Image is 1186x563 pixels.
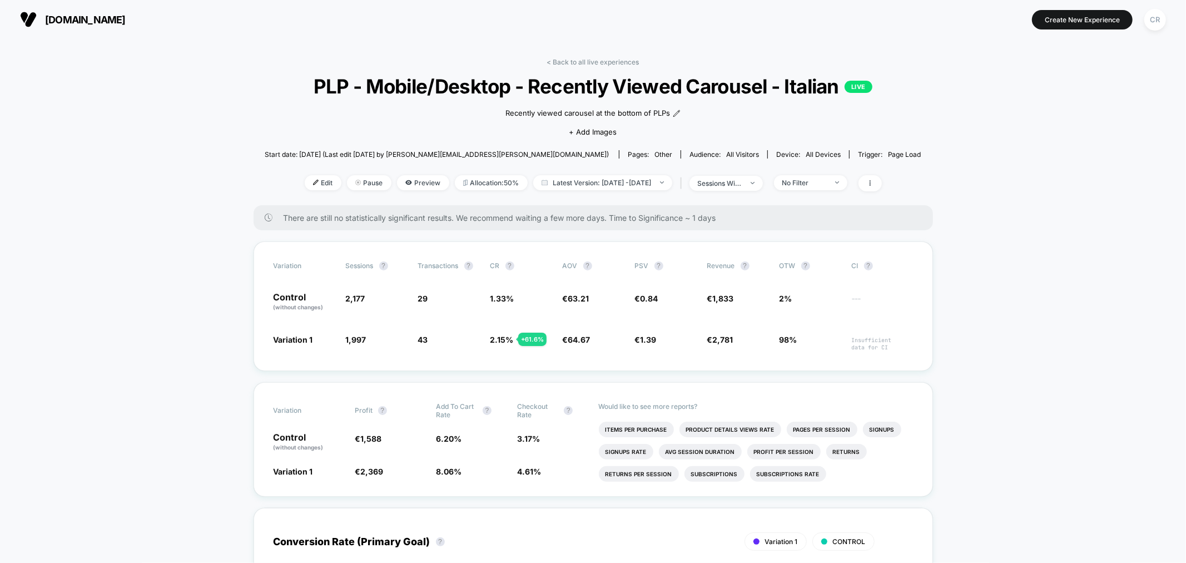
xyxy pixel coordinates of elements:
span: All Visitors [726,150,759,159]
span: Device: [767,150,849,159]
span: PLP - Mobile/Desktop - Recently Viewed Carousel - Italian [297,75,888,98]
img: end [751,182,755,184]
span: PSV [635,261,649,270]
span: 64.67 [568,335,590,344]
span: Revenue [707,261,735,270]
div: Trigger: [858,150,921,159]
span: + Add Images [569,127,617,136]
span: (without changes) [274,304,324,310]
span: 2% [780,294,792,303]
button: ? [801,261,810,270]
button: ? [483,406,492,415]
button: ? [436,537,445,546]
span: € [563,335,590,344]
img: edit [313,180,319,185]
span: 29 [418,294,428,303]
span: Sessions [346,261,374,270]
span: There are still no statistically significant results. We recommend waiting a few more days . Time... [284,213,911,223]
span: 1,588 [360,434,381,443]
li: Items Per Purchase [599,422,674,437]
span: 98% [780,335,797,344]
span: 2.15 % [490,335,514,344]
span: 0.84 [641,294,658,303]
span: Checkout Rate [517,402,558,419]
li: Pages Per Session [787,422,857,437]
span: Preview [397,175,449,190]
span: Edit [305,175,341,190]
span: CR [490,261,500,270]
button: ? [564,406,573,415]
span: CI [852,261,913,270]
span: 8.06 % [436,467,462,476]
span: 2,177 [346,294,365,303]
span: AOV [563,261,578,270]
span: 1.39 [641,335,657,344]
button: ? [464,261,473,270]
div: sessions with impression [698,179,742,187]
span: 1,833 [713,294,734,303]
p: Would like to see more reports? [599,402,913,411]
span: Variation 1 [274,335,313,344]
button: ? [741,261,750,270]
span: --- [852,295,913,312]
span: Start date: [DATE] (Last edit [DATE] by [PERSON_NAME][EMAIL_ADDRESS][PERSON_NAME][DOMAIN_NAME]) [265,150,609,159]
img: calendar [542,180,548,185]
span: 1.33 % [490,294,514,303]
span: other [654,150,672,159]
span: Variation [274,402,335,419]
span: 43 [418,335,428,344]
span: Transactions [418,261,459,270]
span: Variation [274,261,335,270]
span: 63.21 [568,294,589,303]
span: 1,997 [346,335,366,344]
span: | [678,175,689,191]
span: 2,369 [360,467,383,476]
div: Pages: [628,150,672,159]
span: € [707,335,733,344]
div: No Filter [782,179,827,187]
img: rebalance [463,180,468,186]
p: LIVE [845,81,872,93]
button: ? [378,406,387,415]
button: CR [1141,8,1169,31]
p: Control [274,433,344,452]
li: Signups [863,422,901,437]
li: Product Details Views Rate [679,422,781,437]
span: Allocation: 50% [455,175,528,190]
button: ? [379,261,388,270]
span: [DOMAIN_NAME] [45,14,126,26]
img: end [355,180,361,185]
span: 3.17 % [517,434,540,443]
button: [DOMAIN_NAME] [17,11,129,28]
li: Subscriptions [684,466,745,482]
span: Profit [355,406,373,414]
span: € [355,467,383,476]
span: Add To Cart Rate [436,402,477,419]
a: < Back to all live experiences [547,58,639,66]
span: Latest Version: [DATE] - [DATE] [533,175,672,190]
span: 6.20 % [436,434,462,443]
span: Page Load [888,150,921,159]
p: Control [274,293,335,312]
div: + 61.6 % [518,333,547,346]
li: Profit Per Session [747,444,821,460]
li: Avg Session Duration [659,444,742,460]
li: Signups Rate [599,444,653,460]
span: CONTROL [833,537,866,546]
button: ? [864,261,873,270]
span: (without changes) [274,444,324,451]
img: end [660,181,664,184]
div: Audience: [689,150,759,159]
span: Variation 1 [274,467,313,476]
button: Create New Experience [1032,10,1133,29]
span: all devices [806,150,841,159]
button: ? [654,261,663,270]
span: 4.61 % [517,467,541,476]
span: € [635,294,658,303]
button: ? [583,261,592,270]
span: € [563,294,589,303]
span: € [355,434,381,443]
div: CR [1144,9,1166,31]
span: Recently viewed carousel at the bottom of PLPs [505,108,670,119]
span: Variation 1 [765,537,798,546]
